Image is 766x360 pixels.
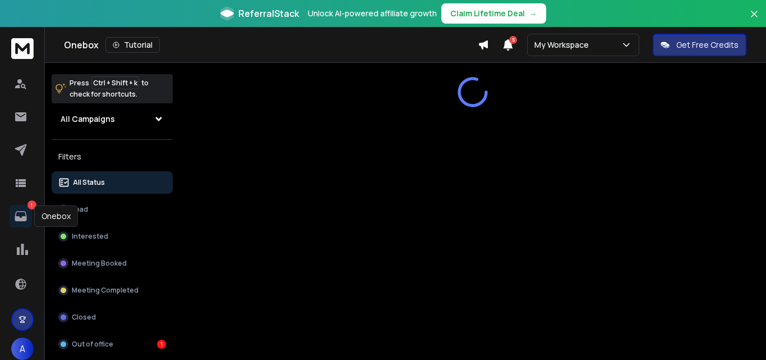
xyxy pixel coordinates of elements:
[72,313,96,322] p: Closed
[676,39,739,51] p: Get Free Credits
[91,76,139,89] span: Ctrl + Shift + k
[72,340,113,349] p: Out of office
[52,171,173,194] button: All Status
[509,36,517,44] span: 5
[653,34,746,56] button: Get Free Credits
[11,338,34,360] button: A
[72,259,127,268] p: Meeting Booked
[72,286,139,295] p: Meeting Completed
[52,225,173,248] button: Interested
[72,205,88,214] p: Lead
[441,3,546,24] button: Claim Lifetime Deal→
[10,205,32,227] a: 1
[529,8,537,19] span: →
[238,7,299,20] span: ReferralStack
[52,149,173,165] h3: Filters
[52,198,173,221] button: Lead
[72,232,108,241] p: Interested
[73,178,105,187] p: All Status
[157,340,166,349] div: 1
[64,37,478,53] div: Onebox
[27,200,36,209] p: 1
[34,206,78,227] div: Onebox
[61,113,115,125] h1: All Campaigns
[105,37,160,53] button: Tutorial
[52,279,173,302] button: Meeting Completed
[52,333,173,356] button: Out of office1
[52,306,173,329] button: Closed
[534,39,593,51] p: My Workspace
[52,252,173,275] button: Meeting Booked
[308,8,437,19] p: Unlock AI-powered affiliate growth
[747,7,762,34] button: Close banner
[70,78,149,100] p: Press to check for shortcuts.
[52,108,173,130] button: All Campaigns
